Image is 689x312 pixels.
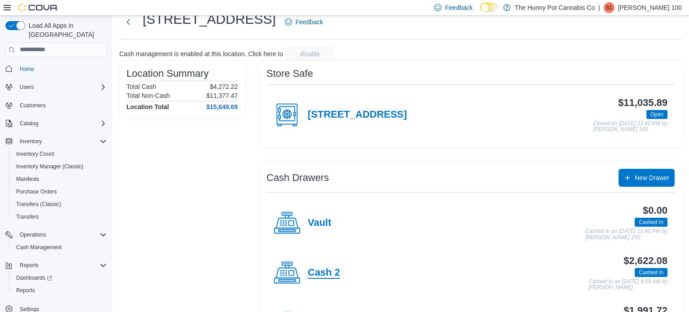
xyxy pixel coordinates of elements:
[635,173,669,182] span: New Drawer
[13,272,107,283] span: Dashboards
[16,229,50,240] button: Operations
[16,229,107,240] span: Operations
[13,186,61,197] a: Purchase Orders
[126,83,156,90] h6: Total Cash
[639,218,663,226] span: Cashed In
[9,160,110,173] button: Inventory Manager (Classic)
[20,262,39,269] span: Reports
[16,136,45,147] button: Inventory
[126,92,170,99] h6: Total Non-Cash
[13,161,107,172] span: Inventory Manager (Classic)
[2,117,110,130] button: Catalog
[13,199,65,210] a: Transfers (Classic)
[13,186,107,197] span: Purchase Orders
[619,169,675,187] button: New Drawer
[624,255,667,266] h3: $2,622.08
[13,149,58,159] a: Inventory Count
[13,242,107,253] span: Cash Management
[16,274,52,281] span: Dashboards
[16,176,39,183] span: Manifests
[646,110,667,119] span: Open
[9,185,110,198] button: Purchase Orders
[300,49,320,58] span: disable
[13,174,107,185] span: Manifests
[20,83,34,91] span: Users
[206,103,238,110] h4: $15,649.69
[13,285,39,296] a: Reports
[16,64,38,75] a: Home
[20,138,42,145] span: Inventory
[16,188,57,195] span: Purchase Orders
[20,120,38,127] span: Catalog
[515,2,595,13] p: The Hunny Pot Cannabis Co
[16,100,107,111] span: Customers
[16,118,42,129] button: Catalog
[2,62,110,75] button: Home
[445,3,472,12] span: Feedback
[16,150,54,158] span: Inventory Count
[210,83,238,90] p: $4,272.22
[598,2,600,13] p: |
[16,260,42,271] button: Reports
[16,213,39,220] span: Transfers
[9,284,110,297] button: Reports
[16,136,107,147] span: Inventory
[16,63,107,75] span: Home
[16,260,107,271] span: Reports
[16,201,61,208] span: Transfers (Classic)
[206,92,238,99] p: $11,377.47
[308,109,407,121] h4: [STREET_ADDRESS]
[308,217,331,229] h4: Vault
[126,103,169,110] h4: Location Total
[20,66,34,73] span: Home
[13,199,107,210] span: Transfers (Classic)
[643,205,667,216] h3: $0.00
[2,99,110,112] button: Customers
[308,267,340,279] h4: Cash 2
[266,172,329,183] h3: Cash Drawers
[18,3,58,12] img: Cova
[16,82,107,92] span: Users
[639,268,663,277] span: Cashed In
[13,174,43,185] a: Manifests
[2,81,110,93] button: Users
[480,12,480,13] span: Dark Mode
[16,244,61,251] span: Cash Management
[13,272,56,283] a: Dashboards
[2,135,110,148] button: Inventory
[13,211,107,222] span: Transfers
[20,102,46,109] span: Customers
[16,287,35,294] span: Reports
[13,149,107,159] span: Inventory Count
[9,241,110,254] button: Cash Management
[618,2,682,13] p: [PERSON_NAME] 100
[296,18,323,26] span: Feedback
[281,13,327,31] a: Feedback
[9,148,110,160] button: Inventory Count
[20,231,46,238] span: Operations
[119,13,137,31] button: Next
[13,285,107,296] span: Reports
[126,68,209,79] h3: Location Summary
[635,218,667,227] span: Cashed In
[16,82,37,92] button: Users
[618,97,667,108] h3: $11,035.89
[2,229,110,241] button: Operations
[16,100,49,111] a: Customers
[650,110,663,119] span: Open
[25,21,107,39] span: Load All Apps in [GEOGRAPHIC_DATA]
[635,268,667,277] span: Cashed In
[606,2,612,13] span: S1
[285,47,335,61] button: disable
[604,2,615,13] div: Sarah 100
[9,211,110,223] button: Transfers
[266,68,313,79] h3: Store Safe
[13,242,65,253] a: Cash Management
[143,10,276,28] h1: [STREET_ADDRESS]
[13,161,87,172] a: Inventory Manager (Classic)
[585,229,667,241] p: Cashed In on [DATE] 11:40 PM by [PERSON_NAME] 100
[13,211,42,222] a: Transfers
[16,118,107,129] span: Catalog
[9,173,110,185] button: Manifests
[593,121,667,133] p: Closed on [DATE] 11:40 PM by [PERSON_NAME] 100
